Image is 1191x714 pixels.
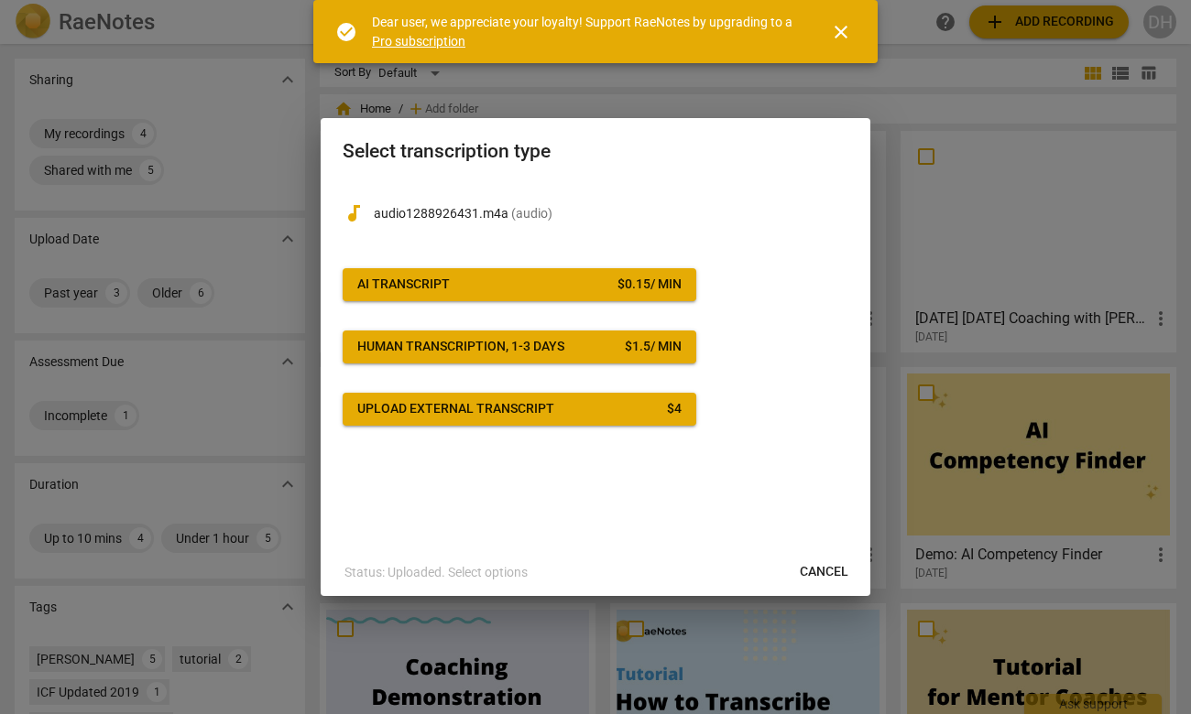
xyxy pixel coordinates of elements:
span: close [830,21,852,43]
div: Upload external transcript [357,400,554,418]
button: AI Transcript$0.15/ min [343,268,696,301]
p: audio1288926431.m4a(audio) [374,204,848,223]
button: Human transcription, 1-3 days$1.5/ min [343,330,696,363]
div: $ 4 [667,400,682,418]
button: Cancel [785,556,863,589]
div: AI Transcript [357,276,450,294]
div: $ 0.15 / min [617,276,682,294]
div: Human transcription, 1-3 days [357,338,564,356]
span: Cancel [800,563,848,581]
span: ( audio ) [511,206,552,221]
div: $ 1.5 / min [625,338,682,356]
a: Pro subscription [372,34,465,49]
h2: Select transcription type [343,140,848,163]
span: check_circle [335,21,357,43]
div: Dear user, we appreciate your loyalty! Support RaeNotes by upgrading to a [372,13,797,50]
button: Close [819,10,863,54]
button: Upload external transcript$4 [343,393,696,426]
p: Status: Uploaded. Select options [344,563,528,582]
span: audiotrack [343,202,365,224]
